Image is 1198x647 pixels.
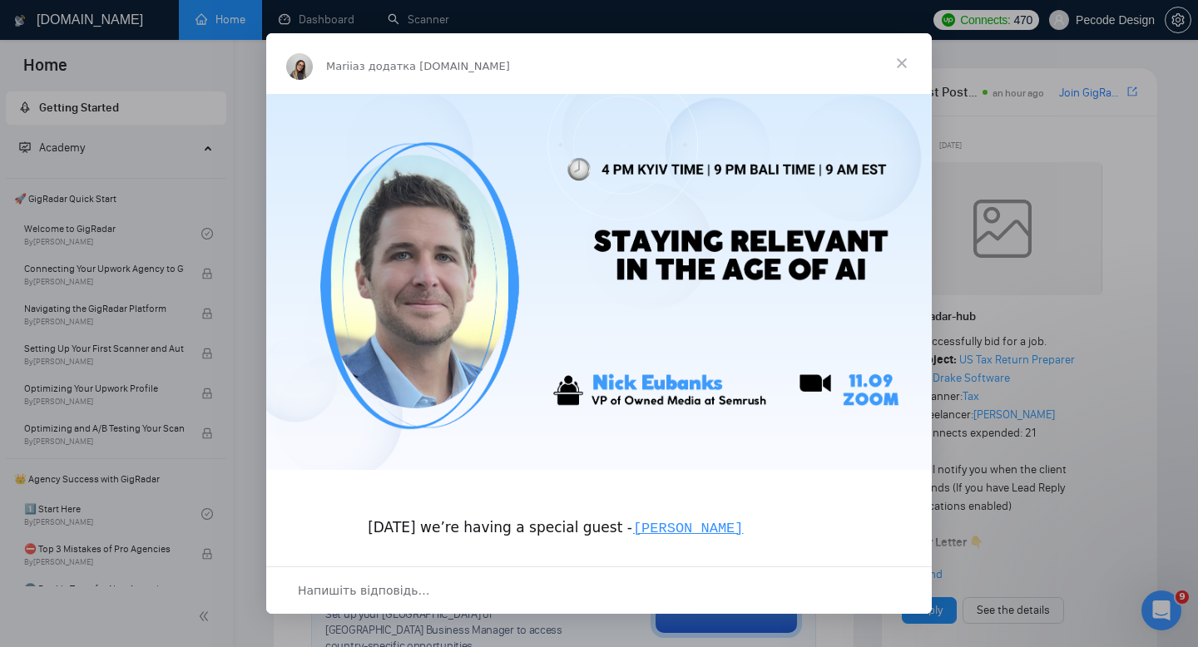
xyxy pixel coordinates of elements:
span: Закрити [872,33,932,93]
code: [PERSON_NAME] [632,520,745,537]
div: [PERSON_NAME] is currently the where [368,553,830,614]
span: Mariia [326,60,359,72]
a: [PERSON_NAME] [632,519,745,536]
div: Відкрити бесіду й відповісти [266,566,932,614]
span: Напишіть відповідь… [298,580,430,601]
span: з додатка [DOMAIN_NAME] [359,60,510,72]
div: [DATE] we’re having a special guest - [368,498,830,539]
img: Profile image for Mariia [286,53,313,80]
